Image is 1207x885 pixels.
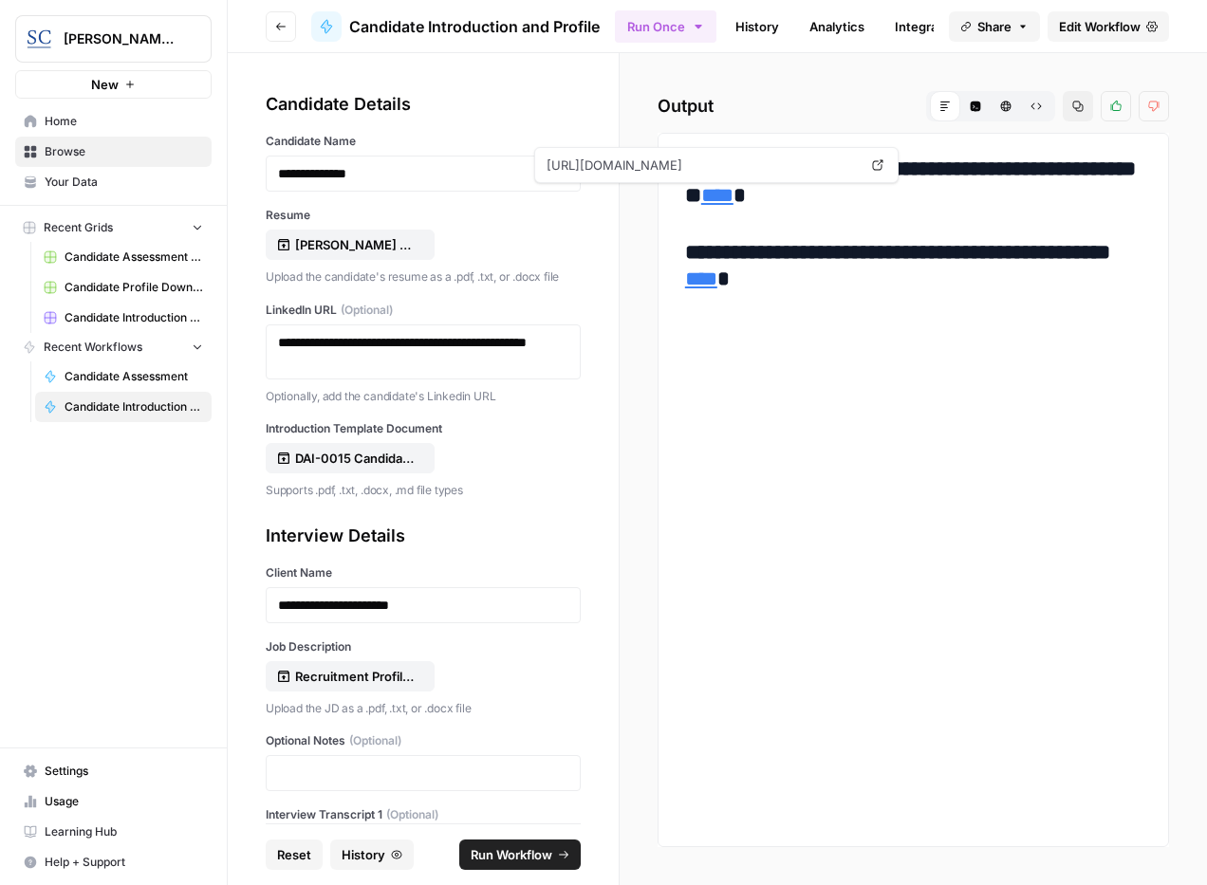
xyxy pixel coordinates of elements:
[44,219,113,236] span: Recent Grids
[15,167,212,197] a: Your Data
[386,806,438,823] span: (Optional)
[266,732,581,749] label: Optional Notes
[295,667,417,686] p: Recruitment Profile - Daikin SVP Engineering.pdf
[45,143,203,160] span: Browse
[295,449,417,468] p: DAI-0015 Candidate Introduction AIR OPPS.pdf
[1048,11,1169,42] a: Edit Workflow
[949,11,1040,42] button: Share
[266,839,323,870] button: Reset
[266,133,581,150] label: Candidate Name
[35,303,212,333] a: Candidate Introduction Download Sheet
[35,272,212,303] a: Candidate Profile Download Sheet
[15,333,212,361] button: Recent Workflows
[35,392,212,422] a: Candidate Introduction and Profile
[1059,17,1141,36] span: Edit Workflow
[266,564,581,581] label: Client Name
[45,113,203,130] span: Home
[65,309,203,326] span: Candidate Introduction Download Sheet
[277,845,311,864] span: Reset
[615,10,716,43] button: Run Once
[15,786,212,817] a: Usage
[266,699,581,718] p: Upload the JD as a .pdf, .txt, or .docx file
[798,11,876,42] a: Analytics
[15,70,212,99] button: New
[977,17,1012,36] span: Share
[35,242,212,272] a: Candidate Assessment Download Sheet
[15,817,212,847] a: Learning Hub
[22,22,56,56] img: Stanton Chase Nashville Logo
[266,267,581,286] p: Upload the candidate's resume as a .pdf, .txt, or .docx file
[349,732,401,749] span: (Optional)
[459,839,581,870] button: Run Workflow
[266,230,435,260] button: [PERSON_NAME] LI Profile.pdf
[295,235,417,254] p: [PERSON_NAME] LI Profile.pdf
[15,213,212,242] button: Recent Grids
[15,756,212,786] a: Settings
[658,91,1169,121] h2: Output
[266,481,581,500] p: Supports .pdf, .txt, .docx, .md file types
[65,279,203,296] span: Candidate Profile Download Sheet
[45,793,203,810] span: Usage
[91,75,119,94] span: New
[266,420,581,437] label: Introduction Template Document
[883,11,961,42] a: Integrate
[342,845,385,864] span: History
[266,387,581,406] p: Optionally, add the candidate's Linkedin URL
[65,398,203,415] span: Candidate Introduction and Profile
[15,137,212,167] a: Browse
[349,15,600,38] span: Candidate Introduction and Profile
[341,302,393,319] span: (Optional)
[45,174,203,191] span: Your Data
[266,302,581,319] label: LinkedIn URL
[266,207,581,224] label: Resume
[35,361,212,392] a: Candidate Assessment
[266,806,581,823] label: Interview Transcript 1
[64,29,178,48] span: [PERSON_NAME] [GEOGRAPHIC_DATA]
[15,15,212,63] button: Workspace: Stanton Chase Nashville
[65,368,203,385] span: Candidate Assessment
[65,249,203,266] span: Candidate Assessment Download Sheet
[45,763,203,780] span: Settings
[724,11,790,42] a: History
[266,661,435,691] button: Recruitment Profile - Daikin SVP Engineering.pdf
[266,91,581,118] div: Candidate Details
[45,854,203,871] span: Help + Support
[311,11,600,42] a: Candidate Introduction and Profile
[45,823,203,840] span: Learning Hub
[471,845,552,864] span: Run Workflow
[266,443,435,473] button: DAI-0015 Candidate Introduction AIR OPPS.pdf
[44,339,142,356] span: Recent Workflows
[266,638,581,655] label: Job Description
[15,106,212,137] a: Home
[330,839,414,870] button: History
[15,847,212,877] button: Help + Support
[266,523,581,549] div: Interview Details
